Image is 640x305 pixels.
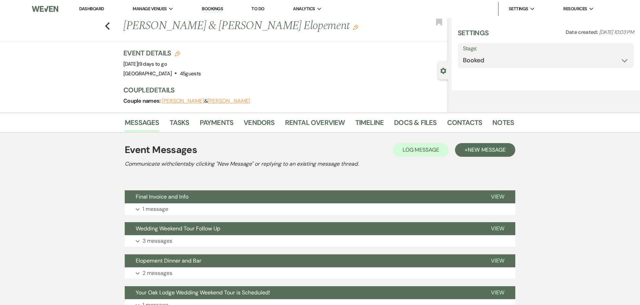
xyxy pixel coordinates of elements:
span: 45 guests [180,70,201,77]
button: [PERSON_NAME] [162,98,204,104]
p: 2 messages [143,269,172,278]
span: Date created: [566,29,599,36]
a: Dashboard [79,6,104,12]
img: Weven Logo [32,2,58,16]
span: View [491,225,504,232]
h3: Settings [458,28,489,43]
span: 9 days to go [139,61,167,67]
span: View [491,257,504,264]
p: 3 messages [143,237,172,245]
span: Log Message [403,146,439,153]
span: New Message [468,146,506,153]
button: 1 message [125,203,515,215]
a: Tasks [170,117,189,132]
h1: Event Messages [125,143,197,157]
a: Vendors [244,117,274,132]
span: Settings [509,5,528,12]
h2: Communicate with clients by clicking "New Message" or replying to an existing message thread. [125,160,515,168]
label: Stage: [463,44,629,54]
span: Wedding Weekend Tour Follow Up [136,225,220,232]
a: To Do [251,6,264,12]
button: [PERSON_NAME] [208,98,250,104]
h3: Couple Details [123,85,441,95]
span: [DATE] 10:03 PM [599,29,634,36]
span: [GEOGRAPHIC_DATA] [123,70,172,77]
button: Elopement Dinner and Bar [125,254,480,267]
span: | [138,61,167,67]
h1: [PERSON_NAME] & [PERSON_NAME] Elopement [123,18,380,34]
span: Manage Venues [133,5,167,12]
a: Rental Overview [285,117,345,132]
button: View [480,254,515,267]
span: View [491,289,504,296]
span: & [162,98,250,104]
h3: Event Details [123,48,201,58]
a: Bookings [202,6,223,12]
a: Docs & Files [394,117,436,132]
button: Log Message [393,143,449,157]
span: Final Invoice and Info [136,193,188,200]
button: +New Message [455,143,515,157]
button: View [480,286,515,299]
button: Close lead details [440,67,446,74]
a: Contacts [447,117,482,132]
span: Couple names: [123,97,162,104]
button: View [480,190,515,203]
button: 2 messages [125,267,515,279]
button: Wedding Weekend Tour Follow Up [125,222,480,235]
button: Final Invoice and Info [125,190,480,203]
a: Timeline [355,117,384,132]
span: Analytics [293,5,315,12]
button: Your Oak Lodge Wedding Weekend Tour is Scheduled! [125,286,480,299]
a: Messages [125,117,159,132]
span: Your Oak Lodge Wedding Weekend Tour is Scheduled! [136,289,270,296]
button: View [480,222,515,235]
p: 1 message [143,205,168,214]
button: Edit [353,24,358,30]
button: 3 messages [125,235,515,247]
span: Elopement Dinner and Bar [136,257,201,264]
a: Notes [492,117,514,132]
span: Resources [563,5,587,12]
span: View [491,193,504,200]
a: Payments [200,117,234,132]
span: [DATE] [123,61,167,67]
